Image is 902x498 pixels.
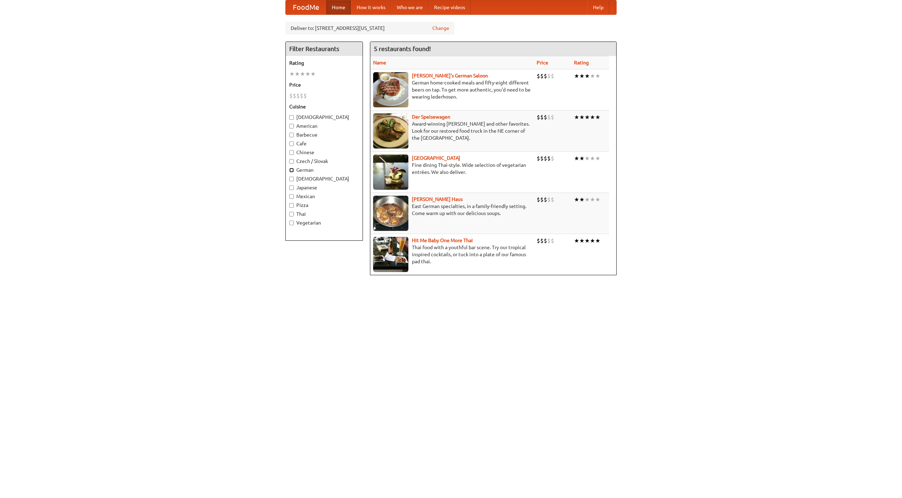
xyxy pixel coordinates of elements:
label: Cafe [289,140,359,147]
label: Pizza [289,202,359,209]
label: [DEMOGRAPHIC_DATA] [289,175,359,182]
li: ★ [305,70,310,78]
input: German [289,168,294,172]
label: Japanese [289,184,359,191]
input: Japanese [289,185,294,190]
input: Pizza [289,203,294,208]
a: Name [373,60,386,65]
a: Change [432,25,449,32]
input: Mexican [289,194,294,199]
a: [PERSON_NAME]'s German Saloon [412,73,488,78]
h4: Filter Restaurants [286,42,363,56]
li: $ [540,237,544,245]
li: $ [544,72,547,80]
img: kohlhaus.jpg [373,196,408,231]
input: American [289,124,294,128]
input: [DEMOGRAPHIC_DATA] [289,115,294,120]
input: Vegetarian [289,221,294,225]
li: $ [547,196,551,203]
li: $ [540,155,544,162]
li: $ [293,92,296,100]
input: Barbecue [289,133,294,137]
li: ★ [585,196,590,203]
h5: Price [289,81,359,88]
a: Rating [574,60,589,65]
li: $ [537,113,540,121]
div: Deliver to: [STREET_ADDRESS][US_STATE] [285,22,455,34]
li: ★ [310,70,316,78]
li: ★ [590,113,595,121]
li: $ [540,72,544,80]
label: Czech / Slovak [289,158,359,165]
li: ★ [579,237,585,245]
li: ★ [574,72,579,80]
input: Cafe [289,141,294,146]
input: [DEMOGRAPHIC_DATA] [289,177,294,181]
li: ★ [595,196,600,203]
li: $ [547,155,551,162]
a: How it works [351,0,391,14]
li: $ [289,92,293,100]
label: American [289,122,359,130]
li: $ [551,113,554,121]
li: ★ [574,237,579,245]
li: $ [540,196,544,203]
li: ★ [590,196,595,203]
li: ★ [574,155,579,162]
li: ★ [579,72,585,80]
input: Thai [289,212,294,216]
li: $ [540,113,544,121]
li: ★ [585,113,590,121]
label: Mexican [289,193,359,200]
a: Price [537,60,548,65]
a: FoodMe [286,0,326,14]
li: $ [547,237,551,245]
li: ★ [579,113,585,121]
li: ★ [300,70,305,78]
ng-pluralize: 5 restaurants found! [374,45,431,52]
li: $ [537,155,540,162]
a: Home [326,0,351,14]
p: German home-cooked meals and fifty-eight different beers on tap. To get more authentic, you'd nee... [373,79,531,100]
li: ★ [590,155,595,162]
input: Chinese [289,150,294,155]
li: ★ [595,113,600,121]
li: $ [551,72,554,80]
li: $ [551,155,554,162]
input: Czech / Slovak [289,159,294,164]
a: Hit Me Baby One More Thai [412,238,473,243]
li: $ [551,237,554,245]
li: $ [300,92,303,100]
h5: Rating [289,59,359,67]
li: ★ [295,70,300,78]
label: German [289,166,359,174]
li: $ [303,92,307,100]
p: East German specialties, in a family-friendly setting. Come warm up with our delicious soups. [373,203,531,217]
li: ★ [595,155,600,162]
li: $ [296,92,300,100]
li: ★ [585,72,590,80]
li: ★ [574,196,579,203]
a: [GEOGRAPHIC_DATA] [412,155,460,161]
li: ★ [590,72,595,80]
li: ★ [574,113,579,121]
li: $ [544,237,547,245]
img: speisewagen.jpg [373,113,408,149]
img: esthers.jpg [373,72,408,107]
img: babythai.jpg [373,237,408,272]
li: ★ [595,237,600,245]
li: ★ [585,155,590,162]
a: Der Speisewagen [412,114,450,120]
li: $ [544,155,547,162]
li: ★ [289,70,295,78]
a: [PERSON_NAME] Haus [412,196,463,202]
li: $ [544,113,547,121]
p: Award-winning [PERSON_NAME] and other favorites. Look for our restored food truck in the NE corne... [373,120,531,141]
li: ★ [579,196,585,203]
label: [DEMOGRAPHIC_DATA] [289,114,359,121]
li: ★ [579,155,585,162]
a: Who we are [391,0,428,14]
h5: Cuisine [289,103,359,110]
